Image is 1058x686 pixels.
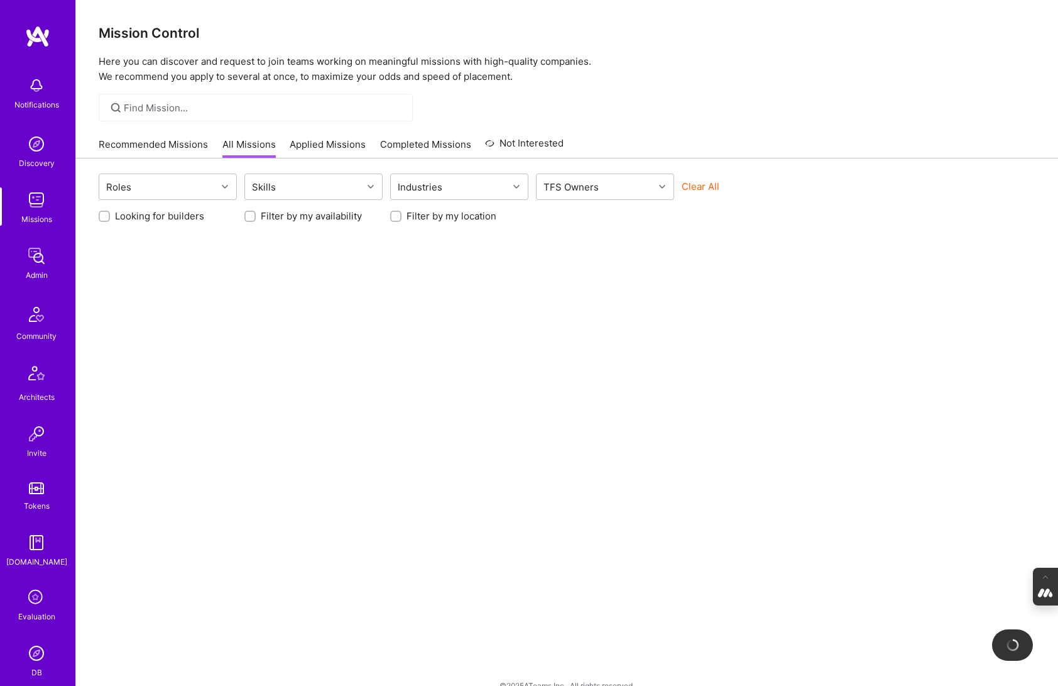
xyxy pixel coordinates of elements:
[406,209,496,223] label: Filter by my location
[21,213,52,226] div: Missions
[25,586,48,610] i: icon SelectionTeam
[290,138,366,158] a: Applied Missions
[249,178,279,196] div: Skills
[395,178,445,196] div: Industries
[682,180,719,193] button: Clear All
[19,390,55,404] div: Architects
[24,499,50,512] div: Tokens
[21,360,52,390] img: Architects
[222,184,228,190] i: icon Chevron
[99,54,1035,84] p: Here you can discover and request to join teams working on meaningful missions with high-quality ...
[16,329,57,343] div: Community
[222,138,276,158] a: All Missions
[6,555,67,568] div: [DOMAIN_NAME]
[1005,638,1020,653] img: loading
[124,101,403,114] input: Find Mission...
[24,73,49,98] img: bell
[659,184,665,190] i: icon Chevron
[368,184,374,190] i: icon Chevron
[24,187,49,213] img: teamwork
[99,138,208,158] a: Recommended Missions
[485,136,564,158] a: Not Interested
[380,138,471,158] a: Completed Missions
[14,98,59,111] div: Notifications
[540,178,602,196] div: TFS Owners
[24,131,49,157] img: discovery
[29,482,44,494] img: tokens
[27,446,46,460] div: Invite
[25,25,50,48] img: logo
[19,157,55,170] div: Discovery
[24,530,49,555] img: guide book
[21,299,52,329] img: Community
[26,268,48,282] div: Admin
[513,184,520,190] i: icon Chevron
[115,209,204,223] label: Looking for builders
[24,421,49,446] img: Invite
[24,243,49,268] img: admin teamwork
[99,25,1035,41] h3: Mission Control
[31,666,42,679] div: DB
[261,209,362,223] label: Filter by my availability
[24,641,49,666] img: Admin Search
[18,610,55,623] div: Evaluation
[109,101,123,115] i: icon SearchGrey
[103,178,134,196] div: Roles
